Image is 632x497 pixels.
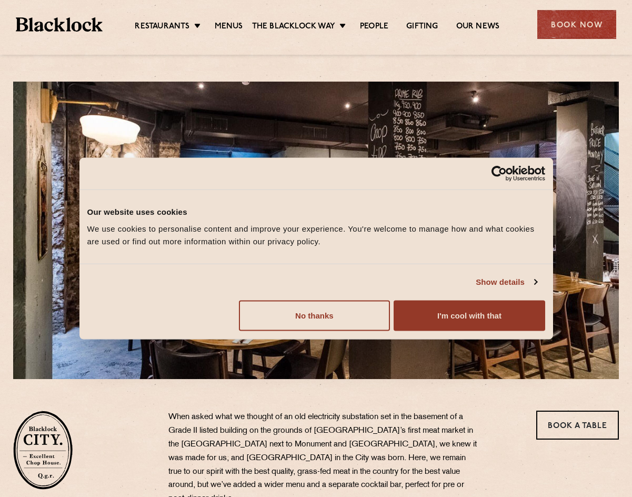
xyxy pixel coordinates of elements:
[239,300,390,331] button: No thanks
[13,411,73,490] img: City-stamp-default.svg
[394,300,545,331] button: I'm cool with that
[252,22,335,33] a: The Blacklock Way
[456,22,500,33] a: Our News
[87,222,545,247] div: We use cookies to personalise content and improve your experience. You're welcome to manage how a...
[537,10,616,39] div: Book Now
[215,22,243,33] a: Menus
[135,22,189,33] a: Restaurants
[360,22,388,33] a: People
[476,276,537,289] a: Show details
[87,206,545,218] div: Our website uses cookies
[453,166,545,182] a: Usercentrics Cookiebot - opens in a new window
[16,17,103,32] img: BL_Textured_Logo-footer-cropped.svg
[406,22,438,33] a: Gifting
[536,411,619,440] a: Book a Table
